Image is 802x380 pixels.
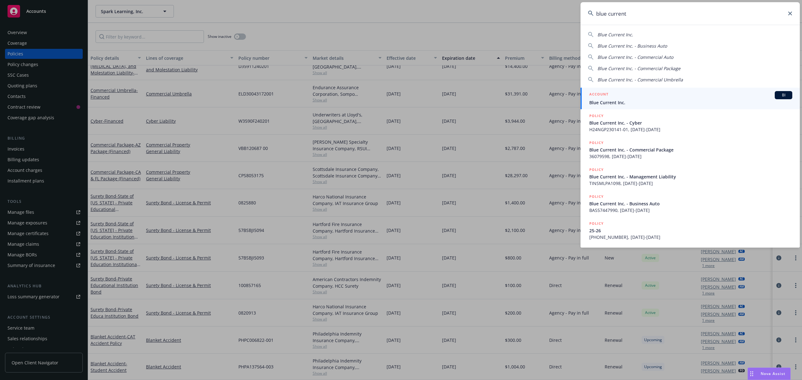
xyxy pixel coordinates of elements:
span: Blue Current Inc. - Business Auto [589,200,792,207]
span: 36079598, [DATE]-[DATE] [589,153,792,160]
a: POLICYBlue Current Inc. - Business AutoBAS57447990, [DATE]-[DATE] [581,190,800,217]
h5: POLICY [589,220,604,227]
span: [PHONE_NUMBER], [DATE]-[DATE] [589,234,792,240]
span: Blue Current Inc. [597,32,633,38]
span: Blue Current Inc. - Commercial Umbrella [597,77,683,83]
h5: ACCOUNT [589,91,608,99]
span: Blue Current Inc. - Cyber [589,120,792,126]
span: H24NGP230141-01, [DATE]-[DATE] [589,126,792,133]
span: 25-26 [589,227,792,234]
a: POLICYBlue Current Inc. - Commercial Package36079598, [DATE]-[DATE] [581,136,800,163]
a: POLICYBlue Current Inc. - Management LiabilityTINSMLPA1098, [DATE]-[DATE] [581,163,800,190]
h5: POLICY [589,113,604,119]
a: POLICY25-26[PHONE_NUMBER], [DATE]-[DATE] [581,217,800,244]
span: Nova Assist [761,371,785,376]
span: BI [777,92,790,98]
h5: POLICY [589,167,604,173]
input: Search... [581,2,800,25]
span: Blue Current Inc. [589,99,792,106]
a: POLICYBlue Current Inc. - CyberH24NGP230141-01, [DATE]-[DATE] [581,109,800,136]
a: ACCOUNTBIBlue Current Inc. [581,88,800,109]
span: Blue Current Inc. - Business Auto [597,43,667,49]
h5: POLICY [589,193,604,200]
button: Nova Assist [747,367,791,380]
span: Blue Current Inc. - Management Liability [589,173,792,180]
span: TINSMLPA1098, [DATE]-[DATE] [589,180,792,187]
h5: POLICY [589,140,604,146]
span: Blue Current Inc. - Commercial Package [589,146,792,153]
span: Blue Current Inc. - Commercial Package [597,65,680,71]
div: Drag to move [748,368,756,380]
span: BAS57447990, [DATE]-[DATE] [589,207,792,213]
span: Blue Current Inc. - Commercial Auto [597,54,673,60]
